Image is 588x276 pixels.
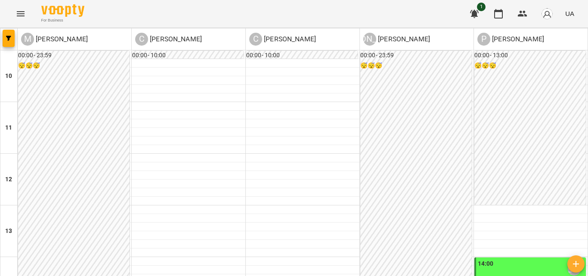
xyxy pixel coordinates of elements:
[474,51,586,60] h6: 00:00 - 13:00
[567,255,585,273] button: Створити урок
[41,4,84,17] img: Voopty Logo
[363,33,376,46] div: [PERSON_NAME]
[41,18,84,23] span: For Business
[478,259,494,269] label: 14:00
[477,33,544,46] a: Р [PERSON_NAME]
[565,9,574,18] span: UA
[360,51,472,60] h6: 00:00 - 23:59
[18,61,130,71] h6: 😴😴😴
[249,33,262,46] div: С
[246,51,358,60] h6: 00:00 - 10:00
[474,61,586,71] h6: 😴😴😴
[568,263,581,276] div: Радюк Вікторія
[132,51,244,60] h6: 00:00 - 10:00
[148,34,202,44] p: [PERSON_NAME]
[21,33,34,46] div: М
[21,33,88,46] div: Марченкова Анастасія
[490,34,544,44] p: [PERSON_NAME]
[135,33,148,46] div: С
[363,33,430,46] a: [PERSON_NAME] [PERSON_NAME]
[477,33,544,46] div: Радюк Вікторія
[21,33,88,46] a: М [PERSON_NAME]
[18,51,130,60] h6: 00:00 - 23:59
[363,33,430,46] div: Антонюк Софія
[360,61,472,71] h6: 😴😴😴
[10,3,31,24] button: Menu
[135,33,202,46] a: С [PERSON_NAME]
[376,34,430,44] p: [PERSON_NAME]
[477,33,490,46] div: Р
[135,33,202,46] div: Савіцька Зоряна
[262,34,316,44] p: [PERSON_NAME]
[562,6,578,22] button: UA
[541,8,553,20] img: avatar_s.png
[5,226,12,236] h6: 13
[5,71,12,81] h6: 10
[5,175,12,184] h6: 12
[249,33,316,46] div: Слободян Андрій
[5,123,12,133] h6: 11
[477,3,486,11] span: 1
[249,33,316,46] a: С [PERSON_NAME]
[34,34,88,44] p: [PERSON_NAME]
